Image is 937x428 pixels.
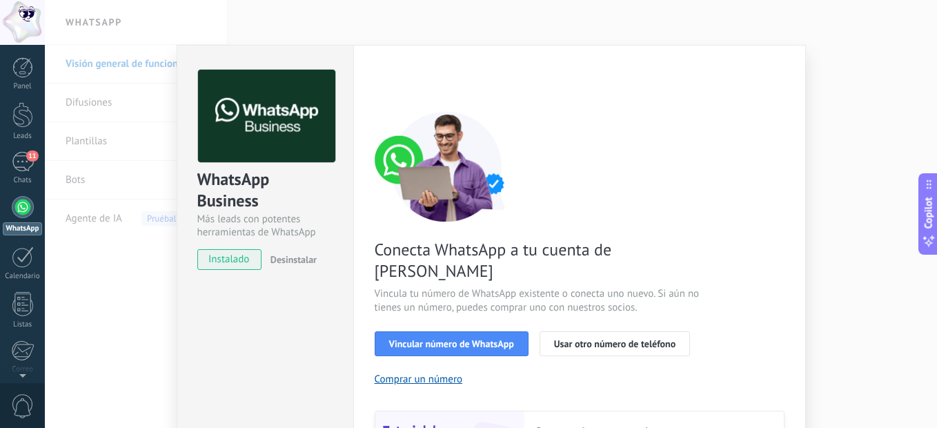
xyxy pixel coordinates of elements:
[3,176,43,185] div: Chats
[540,331,690,356] button: Usar otro número de teléfono
[375,373,463,386] button: Comprar un número
[375,287,703,315] span: Vincula tu número de WhatsApp existente o conecta uno nuevo. Si aún no tienes un número, puedes c...
[198,249,261,270] span: instalado
[197,168,333,213] div: WhatsApp Business
[554,339,675,349] span: Usar otro número de teléfono
[265,249,317,270] button: Desinstalar
[3,222,42,235] div: WhatsApp
[197,213,333,239] div: Más leads con potentes herramientas de WhatsApp
[389,339,514,349] span: Vincular número de WhatsApp
[3,82,43,91] div: Panel
[922,197,936,229] span: Copilot
[270,253,317,266] span: Desinstalar
[26,150,38,162] span: 11
[3,132,43,141] div: Leads
[375,331,529,356] button: Vincular número de WhatsApp
[198,70,335,163] img: logo_main.png
[375,239,703,282] span: Conecta WhatsApp a tu cuenta de [PERSON_NAME]
[3,272,43,281] div: Calendario
[3,320,43,329] div: Listas
[375,111,520,222] img: connect number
